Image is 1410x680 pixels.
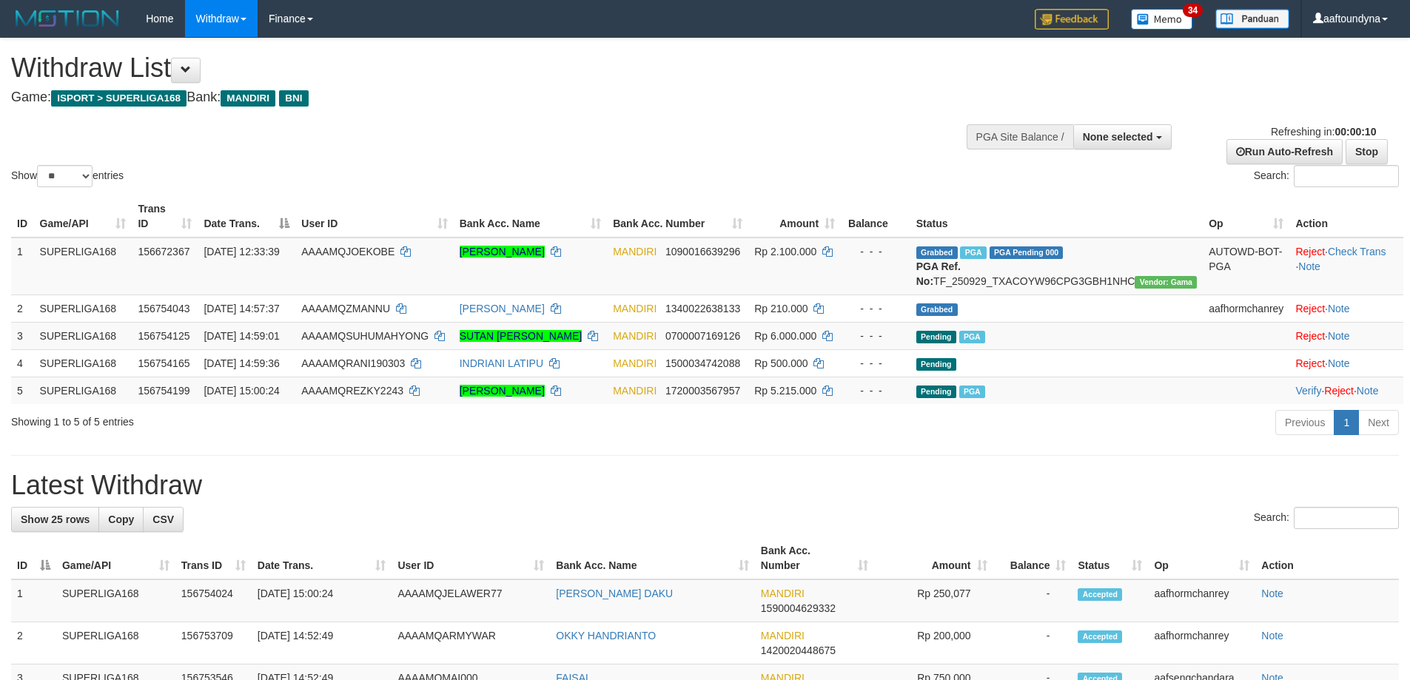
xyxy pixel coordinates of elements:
[1261,630,1283,642] a: Note
[1183,4,1203,17] span: 34
[301,357,405,369] span: AAAAMQRANI190303
[1294,507,1399,529] input: Search:
[910,195,1203,238] th: Status
[754,246,816,257] span: Rp 2.100.000
[11,408,577,429] div: Showing 1 to 5 of 5 entries
[1295,246,1325,257] a: Reject
[56,537,175,579] th: Game/API: activate to sort column ascending
[556,630,656,642] a: OKKY HANDRIANTO
[279,90,308,107] span: BNI
[460,357,543,369] a: INDRIANI LATIPU
[847,383,904,398] div: - - -
[993,537,1072,579] th: Balance: activate to sort column ascending
[11,53,925,83] h1: Withdraw List
[11,195,34,238] th: ID
[11,622,56,664] td: 2
[910,238,1203,295] td: TF_250929_TXACOYW96CPG3GBH1NHC
[138,330,189,342] span: 156754125
[748,195,841,238] th: Amount: activate to sort column ascending
[138,303,189,314] span: 156754043
[1295,330,1325,342] a: Reject
[11,322,34,349] td: 3
[847,356,904,371] div: - - -
[11,349,34,377] td: 4
[665,330,740,342] span: Copy 0700007169126 to clipboard
[613,330,657,342] span: MANDIRI
[301,330,429,342] span: AAAAMQSUHUMAHYONG
[34,349,132,377] td: SUPERLIGA168
[1357,385,1379,397] a: Note
[143,507,184,532] a: CSV
[761,630,805,642] span: MANDIRI
[1148,579,1255,622] td: aafhormchanrey
[138,246,189,257] span: 156672367
[152,514,174,525] span: CSV
[295,195,453,238] th: User ID: activate to sort column ascending
[1215,9,1289,29] img: panduan.png
[392,622,550,664] td: AAAAMQARMYWAR
[761,644,836,656] span: Copy 1420020448675 to clipboard
[1203,195,1289,238] th: Op: activate to sort column ascending
[1078,630,1122,643] span: Accepted
[11,90,925,105] h4: Game: Bank:
[960,246,986,259] span: Marked by aafsengchandara
[916,260,961,287] b: PGA Ref. No:
[959,331,985,343] span: Marked by aafsengchandara
[98,507,144,532] a: Copy
[1203,294,1289,322] td: aafhormchanrey
[138,385,189,397] span: 156754199
[874,622,993,664] td: Rp 200,000
[34,322,132,349] td: SUPERLIGA168
[1346,139,1388,164] a: Stop
[37,165,93,187] select: Showentries
[34,377,132,404] td: SUPERLIGA168
[21,514,90,525] span: Show 25 rows
[11,165,124,187] label: Show entries
[1324,385,1354,397] a: Reject
[301,385,403,397] span: AAAAMQREZKY2243
[1335,126,1376,138] strong: 00:00:10
[665,303,740,314] span: Copy 1340022638133 to clipboard
[460,246,545,257] a: [PERSON_NAME]
[11,471,1399,500] h1: Latest Withdraw
[138,357,189,369] span: 156754165
[1289,238,1403,295] td: · ·
[1072,537,1148,579] th: Status: activate to sort column ascending
[1294,165,1399,187] input: Search:
[1073,124,1172,149] button: None selected
[108,514,134,525] span: Copy
[34,195,132,238] th: Game/API: activate to sort column ascending
[11,238,34,295] td: 1
[874,579,993,622] td: Rp 250,077
[1295,357,1325,369] a: Reject
[916,358,956,371] span: Pending
[11,537,56,579] th: ID: activate to sort column descending
[132,195,198,238] th: Trans ID: activate to sort column ascending
[34,294,132,322] td: SUPERLIGA168
[1295,303,1325,314] a: Reject
[1298,260,1320,272] a: Note
[1148,537,1255,579] th: Op: activate to sort column ascending
[34,238,132,295] td: SUPERLIGA168
[613,303,657,314] span: MANDIRI
[1328,303,1350,314] a: Note
[204,303,279,314] span: [DATE] 14:57:37
[198,195,295,238] th: Date Trans.: activate to sort column descending
[204,385,279,397] span: [DATE] 15:00:24
[204,357,279,369] span: [DATE] 14:59:36
[1334,410,1359,435] a: 1
[847,244,904,259] div: - - -
[11,507,99,532] a: Show 25 rows
[1254,507,1399,529] label: Search:
[959,386,985,398] span: Marked by aafsengchandara
[221,90,275,107] span: MANDIRI
[916,303,958,316] span: Grabbed
[841,195,910,238] th: Balance
[993,579,1072,622] td: -
[11,377,34,404] td: 5
[550,537,755,579] th: Bank Acc. Name: activate to sort column ascending
[1289,294,1403,322] td: ·
[1255,537,1399,579] th: Action
[665,246,740,257] span: Copy 1090016639296 to clipboard
[1226,139,1343,164] a: Run Auto-Refresh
